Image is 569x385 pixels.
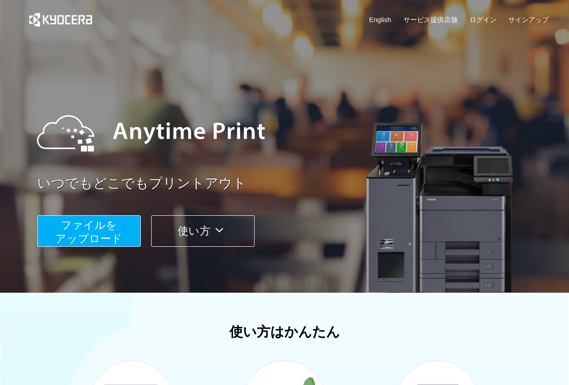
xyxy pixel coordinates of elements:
[369,15,391,24] a: English
[37,174,555,193] a: いつでもどこでもプリントアウト
[151,215,255,247] button: 使い方
[55,219,122,245] span: ファイルを ​​アップロード
[403,15,457,24] a: サービス提供店舗
[508,15,549,24] a: サインアップ
[470,15,497,24] a: ログイン
[37,215,141,247] button: ファイルを​​アップロード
